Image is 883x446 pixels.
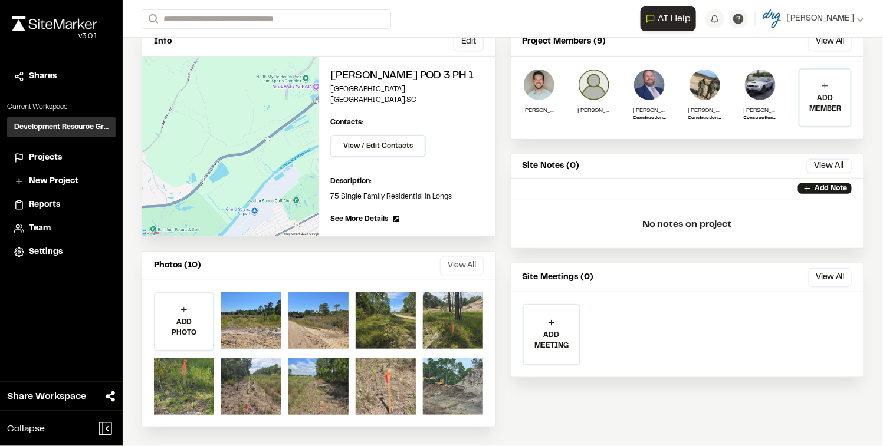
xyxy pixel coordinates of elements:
p: [PERSON_NAME] [633,106,666,115]
p: Info [154,35,172,48]
p: Description: [330,176,483,187]
p: [PERSON_NAME] [744,106,777,115]
span: AI Help [658,12,691,26]
p: [GEOGRAPHIC_DATA] [330,84,483,95]
a: Team [14,222,109,235]
div: Open AI Assistant [641,6,701,31]
button: [PERSON_NAME] [763,9,864,28]
span: Projects [29,151,62,164]
p: Contacts: [330,117,363,128]
p: [PERSON_NAME] [577,106,610,115]
img: Timothy Clark [744,68,777,101]
button: View All [440,256,483,275]
p: Photos (10) [154,259,201,272]
p: Construction Rep. [688,115,721,122]
span: Reports [29,199,60,212]
p: Construction Services Manager [633,115,666,122]
p: ADD MEETING [524,330,580,351]
p: Construction Representative [744,115,777,122]
h3: Development Resource Group [14,122,109,133]
span: See More Details [330,214,388,224]
span: Settings [29,246,63,259]
button: Edit [454,32,484,51]
p: Site Meetings (0) [523,271,594,284]
button: Search [142,9,163,29]
span: Collapse [7,422,45,436]
p: Project Members (9) [523,35,606,48]
p: [PERSON_NAME] [523,106,556,115]
span: Team [29,222,51,235]
p: Current Workspace [7,102,116,113]
a: Reports [14,199,109,212]
button: View All [807,159,852,173]
img: Allen Oxendine [577,68,610,101]
a: Settings [14,246,109,259]
img: Dillon Hackett [688,68,721,101]
img: Jake Rosiek [633,68,666,101]
a: Shares [14,70,109,83]
button: View All [809,32,852,51]
p: Add Note [815,183,847,194]
img: rebrand.png [12,16,97,31]
span: Shares [29,70,57,83]
img: User [763,9,782,28]
span: New Project [29,175,78,188]
h2: [PERSON_NAME] Pod 3 Ph 1 [330,68,483,84]
p: ADD PHOTO [155,317,213,338]
p: No notes on project [520,206,855,243]
p: ADD MEMBER [800,93,851,114]
a: Projects [14,151,109,164]
a: New Project [14,175,109,188]
button: View / Edit Contacts [330,135,426,157]
p: [GEOGRAPHIC_DATA] , SC [330,95,483,105]
button: Open AI Assistant [641,6,696,31]
span: Share Workspace [7,389,86,404]
img: MARK E STOUGHTON JR [523,68,556,101]
button: View All [809,268,852,287]
p: Site Notes (0) [523,160,580,173]
span: [PERSON_NAME] [786,12,855,25]
p: 75 Single Family Residential in Longs [330,191,483,202]
p: [PERSON_NAME] [688,106,721,115]
div: Oh geez...please don't... [12,31,97,42]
